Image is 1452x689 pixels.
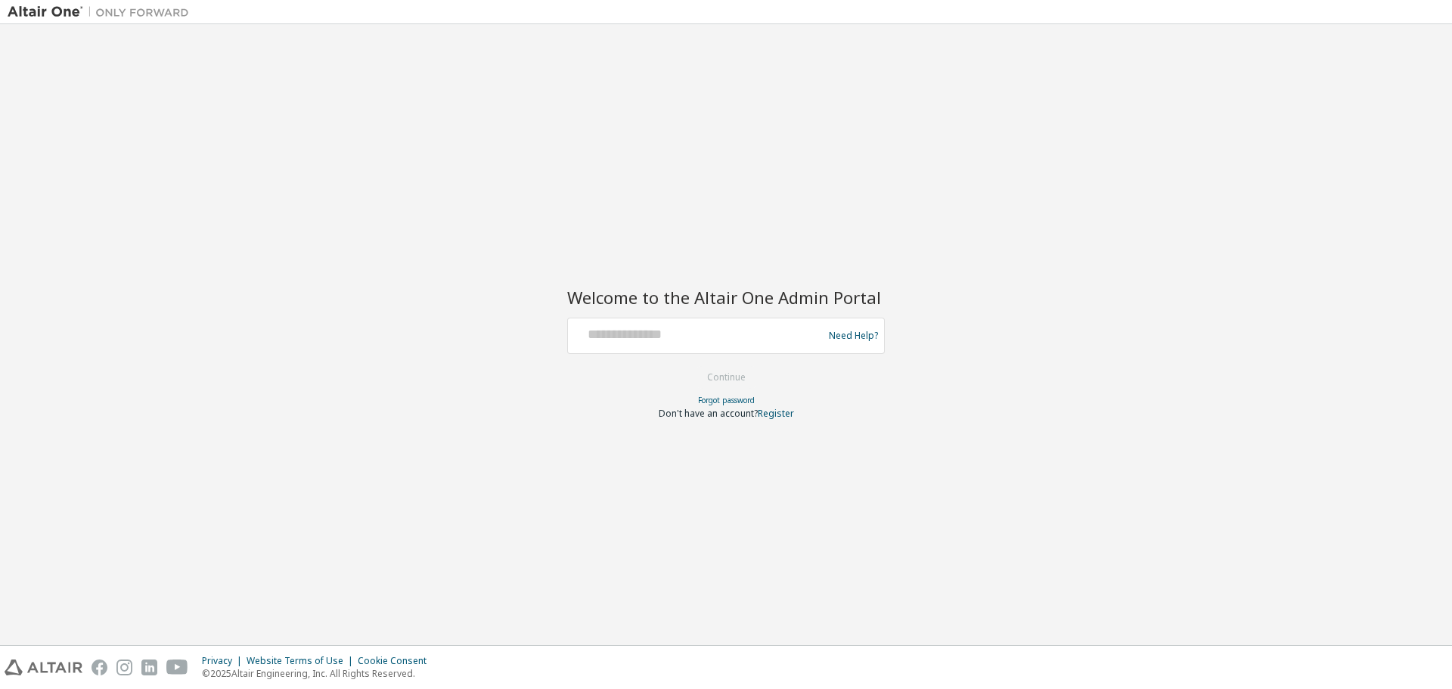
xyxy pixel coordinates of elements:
img: youtube.svg [166,660,188,675]
div: Cookie Consent [358,655,436,667]
img: linkedin.svg [141,660,157,675]
img: Altair One [8,5,197,20]
span: Don't have an account? [659,407,758,420]
img: facebook.svg [92,660,107,675]
a: Forgot password [698,395,755,405]
img: instagram.svg [116,660,132,675]
a: Need Help? [829,335,878,336]
img: altair_logo.svg [5,660,82,675]
a: Register [758,407,794,420]
div: Website Terms of Use [247,655,358,667]
h2: Welcome to the Altair One Admin Portal [567,287,885,308]
div: Privacy [202,655,247,667]
p: © 2025 Altair Engineering, Inc. All Rights Reserved. [202,667,436,680]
